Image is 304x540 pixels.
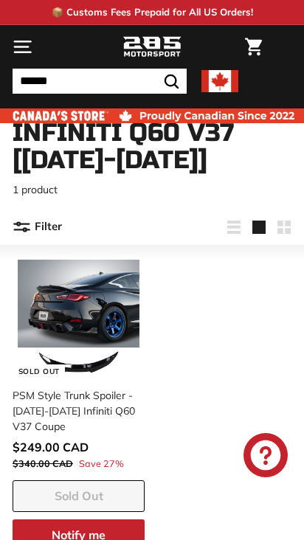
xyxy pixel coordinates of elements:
span: $340.00 CAD [13,457,73,469]
p: 📦 Customs Fees Prepaid for All US Orders! [52,5,253,20]
span: $249.00 CAD [13,440,89,454]
a: Cart [238,26,269,68]
div: PSM Style Trunk Spoiler - [DATE]-[DATE] Infiniti Q60 V37 Coupe [13,388,136,435]
h1: Infiniti Q60 V37 [[DATE]-[DATE]] [13,120,291,175]
a: Sold Out PSM Style Trunk Spoiler - [DATE]-[DATE] Infiniti Q60 V37 Coupe Save 27% [13,252,145,480]
button: Filter [13,210,62,245]
p: 1 product [13,182,291,198]
input: Search [13,69,187,94]
inbox-online-store-chat: Shopify online store chat [239,433,292,481]
span: Save 27% [79,457,124,471]
span: Sold Out [55,488,103,503]
button: Sold Out [13,480,145,512]
div: Sold Out [13,364,65,379]
img: Logo_285_Motorsport_areodynamics_components [122,35,182,60]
